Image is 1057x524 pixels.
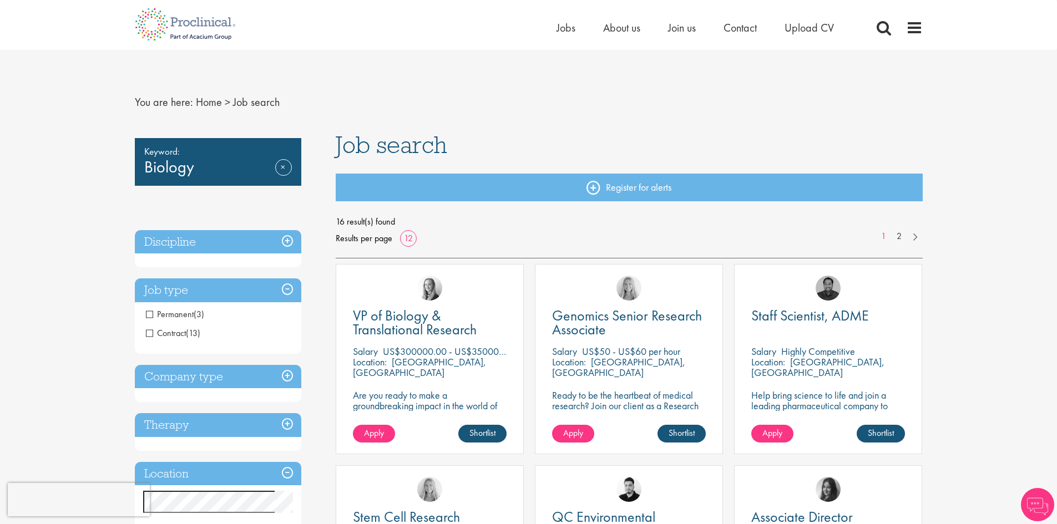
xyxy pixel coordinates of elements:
p: Ready to be the heartbeat of medical research? Join our client as a Research Associate and assist... [552,390,706,432]
span: Contract [146,327,186,339]
a: Shortlist [857,425,905,442]
a: Join us [668,21,696,35]
a: 2 [891,230,907,243]
span: Results per page [336,230,392,247]
span: Permanent [146,308,204,320]
a: Genomics Senior Research Associate [552,309,706,337]
span: Salary [751,345,776,358]
p: US$50 - US$60 per hour [582,345,680,358]
span: Salary [353,345,378,358]
span: (13) [186,327,200,339]
p: Help bring science to life and join a leading pharmaceutical company to play a key role in delive... [751,390,905,442]
a: Apply [353,425,395,442]
a: Remove [275,159,292,191]
span: Location: [751,355,785,368]
span: Job search [336,130,447,160]
a: breadcrumb link [196,95,222,109]
h3: Therapy [135,413,301,437]
a: Upload CV [785,21,834,35]
a: Register for alerts [336,174,923,201]
a: VP of Biology & Translational Research [353,309,507,337]
a: Apply [751,425,793,442]
a: Shortlist [658,425,706,442]
p: [GEOGRAPHIC_DATA], [GEOGRAPHIC_DATA] [552,355,685,379]
span: Job search [233,95,280,109]
a: Jobs [557,21,575,35]
p: Highly Competitive [781,345,855,358]
span: VP of Biology & Translational Research [353,306,477,339]
span: Permanent [146,308,194,320]
p: Are you ready to make a groundbreaking impact in the world of biotechnology? Join a growing compa... [353,390,507,442]
span: Apply [364,427,384,439]
h3: Discipline [135,230,301,254]
span: Genomics Senior Research Associate [552,306,702,339]
h3: Location [135,462,301,486]
a: Staff Scientist, ADME [751,309,905,323]
p: [GEOGRAPHIC_DATA], [GEOGRAPHIC_DATA] [353,355,486,379]
div: Biology [135,138,301,186]
img: Heidi Hennigan [816,477,841,502]
span: Location: [552,355,586,368]
p: [GEOGRAPHIC_DATA], [GEOGRAPHIC_DATA] [751,355,884,379]
a: About us [603,21,640,35]
a: Contact [724,21,757,35]
span: Salary [552,345,577,358]
img: Shannon Briggs [417,477,442,502]
h3: Company type [135,365,301,389]
a: 1 [876,230,892,243]
span: 16 result(s) found [336,213,923,230]
img: Mike Raletz [816,276,841,301]
img: Sofia Amark [417,276,442,301]
img: Chatbot [1021,488,1054,521]
iframe: reCAPTCHA [8,483,150,516]
span: Location: [353,355,387,368]
span: (3) [194,308,204,320]
a: Shortlist [458,425,507,442]
span: Apply [563,427,583,439]
a: 12 [400,232,417,244]
img: Shannon Briggs [616,276,641,301]
a: Apply [552,425,594,442]
span: You are here: [135,95,193,109]
h3: Job type [135,278,301,302]
p: US$300000.00 - US$350000.00 per annum [383,345,560,358]
span: Apply [762,427,782,439]
span: Staff Scientist, ADME [751,306,869,325]
span: Keyword: [144,144,292,159]
span: Contract [146,327,200,339]
img: Anderson Maldonado [616,477,641,502]
span: > [225,95,230,109]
